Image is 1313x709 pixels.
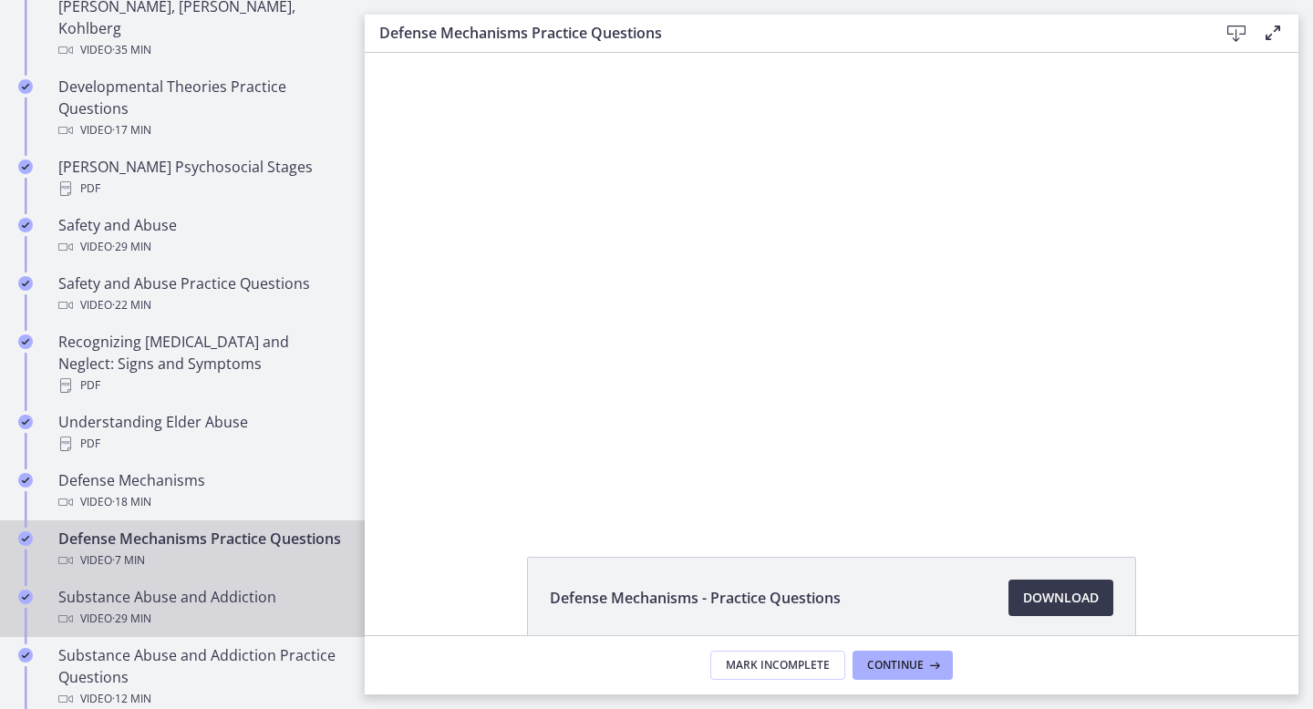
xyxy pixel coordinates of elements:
[58,272,343,316] div: Safety and Abuse Practice Questions
[112,608,151,630] span: · 29 min
[726,658,830,673] span: Mark Incomplete
[58,469,343,513] div: Defense Mechanisms
[112,294,151,316] span: · 22 min
[58,331,343,396] div: Recognizing [MEDICAL_DATA] and Neglect: Signs and Symptoms
[58,528,343,571] div: Defense Mechanisms Practice Questions
[18,473,33,488] i: Completed
[58,550,343,571] div: Video
[58,236,343,258] div: Video
[112,119,151,141] span: · 17 min
[58,586,343,630] div: Substance Abuse and Addiction
[58,411,343,455] div: Understanding Elder Abuse
[18,648,33,663] i: Completed
[58,608,343,630] div: Video
[18,159,33,174] i: Completed
[58,433,343,455] div: PDF
[18,218,33,232] i: Completed
[112,491,151,513] span: · 18 min
[18,531,33,546] i: Completed
[112,39,151,61] span: · 35 min
[58,491,343,513] div: Video
[379,22,1189,44] h3: Defense Mechanisms Practice Questions
[550,587,841,609] span: Defense Mechanisms - Practice Questions
[58,375,343,396] div: PDF
[1008,580,1113,616] a: Download
[867,658,924,673] span: Continue
[18,79,33,94] i: Completed
[18,415,33,429] i: Completed
[853,651,953,680] button: Continue
[58,39,343,61] div: Video
[112,550,145,571] span: · 7 min
[710,651,845,680] button: Mark Incomplete
[58,76,343,141] div: Developmental Theories Practice Questions
[1023,587,1099,609] span: Download
[112,236,151,258] span: · 29 min
[58,119,343,141] div: Video
[58,156,343,200] div: [PERSON_NAME] Psychosocial Stages
[365,53,1298,515] iframe: Video Lesson
[18,590,33,604] i: Completed
[18,334,33,349] i: Completed
[58,214,343,258] div: Safety and Abuse
[58,294,343,316] div: Video
[58,178,343,200] div: PDF
[18,276,33,291] i: Completed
